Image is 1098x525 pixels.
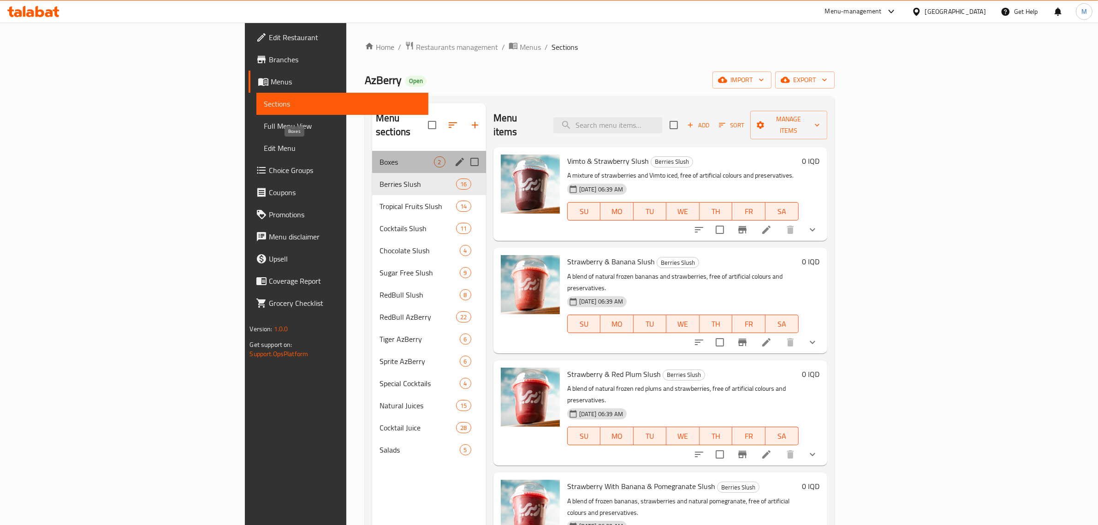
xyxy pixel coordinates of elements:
span: 2 [434,158,445,167]
span: 14 [457,202,470,211]
span: Berries Slush [657,257,699,268]
div: Berries Slush [380,179,456,190]
span: Special Cocktails [380,378,459,389]
span: TH [703,430,729,443]
span: Select to update [710,445,730,464]
span: SA [769,205,795,218]
span: FR [736,317,762,331]
span: Tropical Fruits Slush [380,201,456,212]
a: Menus [509,41,541,53]
button: MO [600,427,634,445]
span: Edit Restaurant [269,32,421,43]
span: SA [769,430,795,443]
span: 15 [457,401,470,410]
div: Chocolate Slush [380,245,459,256]
button: SA [766,427,799,445]
span: 22 [457,313,470,322]
a: Coupons [249,181,428,203]
span: Grocery Checklist [269,298,421,309]
span: MO [604,205,630,218]
button: FR [732,315,766,333]
span: Sort [719,120,744,131]
div: Sugar Free Slush9 [372,262,486,284]
p: A blend of frozen bananas, strawberries and natural pomegranate, free of artificial colours and p... [567,495,799,519]
div: items [460,245,471,256]
span: Menus [520,42,541,53]
img: Strawberry & Red Plum Slush [501,368,560,427]
span: Restaurants management [416,42,498,53]
button: delete [779,443,801,465]
div: RedBull AzBerry22 [372,306,486,328]
div: items [460,378,471,389]
span: Strawberry With Banana & Pomegranate Slush [567,479,715,493]
a: Promotions [249,203,428,226]
button: sort-choices [688,331,710,353]
span: 16 [457,180,470,189]
span: 9 [460,268,471,277]
span: Berries Slush [718,482,759,493]
h6: 0 IQD [802,255,820,268]
h2: Menu items [493,111,542,139]
span: Select to update [710,333,730,352]
span: Sort items [713,118,750,132]
span: 6 [460,335,471,344]
span: WE [670,430,696,443]
span: FR [736,205,762,218]
span: Add item [683,118,713,132]
span: WE [670,317,696,331]
button: show more [801,219,824,241]
span: Salads [380,444,459,455]
span: Sugar Free Slush [380,267,459,278]
span: Menus [271,76,421,87]
span: Boxes [380,156,433,167]
span: 4 [460,379,471,388]
svg: Show Choices [807,224,818,235]
span: SU [571,317,597,331]
span: Berries Slush [651,156,693,167]
div: Berries Slush16 [372,173,486,195]
span: Get support on: [249,339,292,351]
img: Strawberry & Banana Slush [501,255,560,314]
div: Boxes2edit [372,151,486,173]
span: Select to update [710,220,730,239]
a: Restaurants management [405,41,498,53]
nav: Menu sections [372,147,486,465]
button: SU [567,427,600,445]
span: RedBull AzBerry [380,311,456,322]
a: Edit menu item [761,449,772,460]
span: Select section [664,115,683,135]
a: Support.OpsPlatform [249,348,308,360]
div: items [460,356,471,367]
div: Salads5 [372,439,486,461]
span: RedBull Slush [380,289,459,300]
button: WE [666,427,700,445]
div: items [456,400,471,411]
span: TU [637,317,663,331]
a: Full Menu View [256,115,428,137]
button: show more [801,331,824,353]
div: Natural Juices15 [372,394,486,417]
div: items [456,179,471,190]
span: TU [637,430,663,443]
span: [DATE] 06:39 AM [576,297,627,306]
span: Coupons [269,187,421,198]
span: Tiger AzBerry [380,334,459,345]
span: Branches [269,54,421,65]
span: Manage items [758,113,820,137]
span: Cocktails Slush [380,223,456,234]
button: SA [766,202,799,221]
button: Sort [717,118,747,132]
div: Natural Juices [380,400,456,411]
button: delete [779,331,801,353]
div: Cocktails Slush11 [372,217,486,239]
span: Add [686,120,711,131]
button: Branch-specific-item [731,219,754,241]
a: Choice Groups [249,159,428,181]
span: Sections [264,98,421,109]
